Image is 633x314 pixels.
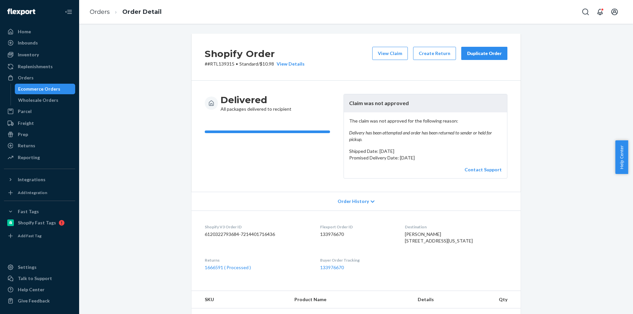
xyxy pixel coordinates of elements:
[18,131,28,138] div: Prep
[18,40,38,46] div: Inbounds
[122,8,162,15] a: Order Detail
[4,231,75,241] a: Add Fast Tag
[320,224,394,230] dt: Flexport Order ID
[4,296,75,306] button: Give Feedback
[4,61,75,72] a: Replenishments
[192,291,289,308] th: SKU
[4,140,75,151] a: Returns
[4,262,75,272] a: Settings
[405,224,507,230] dt: Destination
[461,47,507,60] button: Duplicate Order
[4,72,75,83] a: Orders
[4,26,75,37] a: Home
[18,51,39,58] div: Inventory
[467,50,502,57] div: Duplicate Order
[205,61,305,67] p: # #RTL139315 / $10.98
[4,38,75,48] a: Inbounds
[320,257,394,263] dt: Buyer Order Tracking
[18,176,45,183] div: Integrations
[18,142,35,149] div: Returns
[15,95,75,105] a: Wholesale Orders
[413,47,456,60] button: Create Return
[608,5,621,18] button: Open account menu
[18,86,60,92] div: Ecommerce Orders
[4,273,75,284] a: Talk to Support
[4,217,75,228] a: Shopify Fast Tags
[18,233,42,239] div: Add Fast Tag
[338,198,369,205] span: Order History
[349,129,502,143] em: Delivery has been attempted and order has been returned to sender or held for pickup.
[412,291,485,308] th: Details
[4,284,75,295] a: Help Center
[4,152,75,163] a: Reporting
[205,257,310,263] dt: Returns
[18,74,34,81] div: Orders
[593,5,607,18] button: Open notifications
[239,61,258,67] span: Standard
[320,265,344,270] a: 133976670
[4,49,75,60] a: Inventory
[221,94,291,106] h3: Delivered
[18,108,32,115] div: Parcel
[405,231,473,243] span: [PERSON_NAME] [STREET_ADDRESS][US_STATE]
[205,231,310,238] dd: 6120322793684-7214401716436
[90,8,110,15] a: Orders
[349,155,502,161] p: Promised Delivery Date: [DATE]
[372,47,408,60] button: View Claim
[18,190,47,195] div: Add Integration
[4,206,75,217] button: Fast Tags
[18,275,52,282] div: Talk to Support
[4,187,75,198] a: Add Integration
[18,97,58,103] div: Wholesale Orders
[485,291,521,308] th: Qty
[18,63,53,70] div: Replenishments
[18,264,37,271] div: Settings
[18,208,39,215] div: Fast Tags
[579,5,592,18] button: Open Search Box
[18,286,45,293] div: Help Center
[7,9,35,15] img: Flexport logo
[4,129,75,140] a: Prep
[205,265,251,270] a: 1666591 ( Processed )
[615,140,628,174] button: Help Center
[4,106,75,117] a: Parcel
[84,2,167,22] ol: breadcrumbs
[236,61,238,67] span: •
[221,94,291,112] div: All packages delivered to recipient
[205,224,310,230] dt: Shopify V3 Order ID
[320,231,394,238] dd: 133976670
[18,219,56,226] div: Shopify Fast Tags
[349,118,502,143] p: The claim was not approved for the following reason:
[344,94,507,112] header: Claim was not approved
[349,148,502,155] p: Shipped Date: [DATE]
[4,174,75,185] button: Integrations
[15,84,75,94] a: Ecommerce Orders
[4,118,75,128] a: Freight
[18,120,34,127] div: Freight
[274,61,305,67] button: View Details
[18,28,31,35] div: Home
[465,167,502,172] a: Contact Support
[62,5,75,18] button: Close Navigation
[289,291,412,308] th: Product Name
[18,154,40,161] div: Reporting
[205,47,305,61] h2: Shopify Order
[18,298,50,304] div: Give Feedback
